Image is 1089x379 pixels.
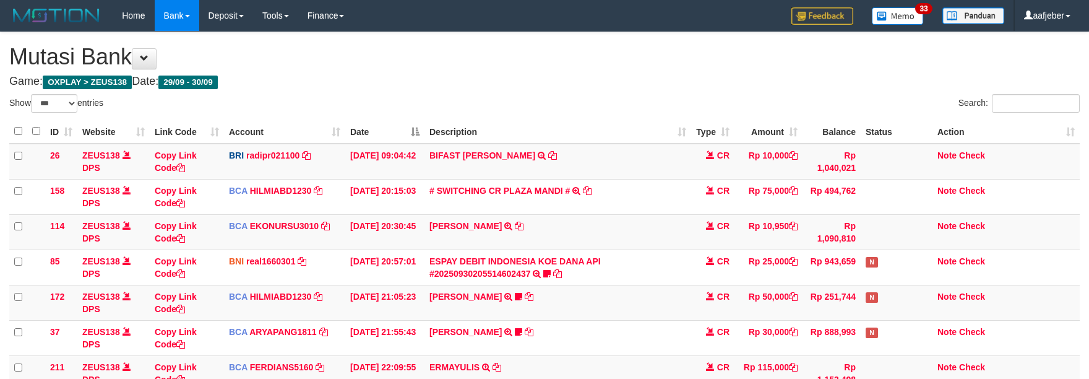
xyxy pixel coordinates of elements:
a: Copy # SWITCHING CR PLAZA MANDI # to clipboard [583,186,592,196]
td: Rp 25,000 [734,250,803,285]
th: Website: activate to sort column ascending [77,120,150,144]
span: BCA [229,186,247,196]
a: Copy Rp 30,000 to clipboard [789,327,798,337]
a: [PERSON_NAME] [429,292,502,302]
th: Amount: activate to sort column ascending [734,120,803,144]
th: ID: activate to sort column ascending [45,120,77,144]
a: Copy Rp 10,000 to clipboard [789,150,798,160]
a: Copy MILA SANTIKA to clipboard [525,327,533,337]
td: Rp 494,762 [803,179,861,214]
a: Copy FERDIANS5160 to clipboard [316,362,324,372]
a: Copy Rp 50,000 to clipboard [789,292,798,302]
a: Copy real1660301 to clipboard [298,256,306,266]
a: Copy ERMAYULIS to clipboard [493,362,501,372]
th: Balance [803,120,861,144]
a: Copy HILMIABD1230 to clipboard [314,186,322,196]
img: panduan.png [942,7,1004,24]
span: 114 [50,221,64,231]
a: Note [937,292,957,302]
span: BCA [229,221,247,231]
a: Note [937,362,957,372]
td: Rp 50,000 [734,285,803,320]
th: Date: activate to sort column descending [345,120,424,144]
a: Check [959,362,985,372]
a: Check [959,327,985,337]
td: [DATE] 09:04:42 [345,144,424,180]
a: BIFAST [PERSON_NAME] [429,150,535,160]
span: CR [717,186,730,196]
td: Rp 10,000 [734,144,803,180]
a: ZEUS138 [82,256,120,266]
span: 158 [50,186,64,196]
a: Copy HILMIABD1230 to clipboard [314,292,322,302]
a: Copy Link Code [155,186,197,208]
th: Description: activate to sort column ascending [424,120,691,144]
span: CR [717,150,730,160]
a: Copy DIDI MULYADI to clipboard [525,292,533,302]
td: Rp 1,090,810 [803,214,861,250]
td: [DATE] 20:57:01 [345,250,424,285]
span: 29/09 - 30/09 [158,76,218,89]
a: [PERSON_NAME] [429,221,502,231]
a: FERDIANS5160 [250,362,314,372]
span: CR [717,221,730,231]
th: Status [861,120,932,144]
a: Copy radipr021100 to clipboard [302,150,311,160]
a: Check [959,256,985,266]
span: 85 [50,256,60,266]
a: HILMIABD1230 [250,186,312,196]
span: BCA [229,327,247,337]
select: Showentries [31,94,77,113]
a: Check [959,221,985,231]
span: Has Note [866,328,878,338]
span: BRI [229,150,244,160]
a: ZEUS138 [82,327,120,337]
a: Note [937,327,957,337]
a: Copy EKONURSU3010 to clipboard [321,221,330,231]
span: 37 [50,327,60,337]
span: 26 [50,150,60,160]
span: 33 [915,3,932,14]
td: Rp 888,993 [803,320,861,355]
a: ZEUS138 [82,186,120,196]
h4: Game: Date: [9,76,1080,88]
a: ZEUS138 [82,150,120,160]
a: Copy Link Code [155,150,197,173]
h1: Mutasi Bank [9,45,1080,69]
img: MOTION_logo.png [9,6,103,25]
a: Copy Link Code [155,292,197,314]
td: DPS [77,285,150,320]
a: Note [937,221,957,231]
a: Copy Rp 115,000 to clipboard [789,362,798,372]
a: EKONURSU3010 [250,221,319,231]
a: Copy BIFAST ERIKA S PAUN to clipboard [548,150,557,160]
td: Rp 1,040,021 [803,144,861,180]
a: # SWITCHING CR PLAZA MANDI # [429,186,570,196]
label: Show entries [9,94,103,113]
a: radipr021100 [246,150,299,160]
a: Copy AHMAD AGUSTI to clipboard [515,221,523,231]
a: Note [937,256,957,266]
td: Rp 251,744 [803,285,861,320]
a: HILMIABD1230 [250,292,312,302]
td: Rp 30,000 [734,320,803,355]
a: Copy Rp 10,950 to clipboard [789,221,798,231]
span: OXPLAY > ZEUS138 [43,76,132,89]
a: Check [959,186,985,196]
a: Copy Rp 75,000 to clipboard [789,186,798,196]
td: DPS [77,214,150,250]
a: Copy ESPAY DEBIT INDONESIA KOE DANA API #20250930205514602437 to clipboard [553,269,562,279]
a: [PERSON_NAME] [429,327,502,337]
a: Copy Rp 25,000 to clipboard [789,256,798,266]
th: Action: activate to sort column ascending [932,120,1080,144]
a: Check [959,150,985,160]
a: ERMAYULIS [429,362,480,372]
td: [DATE] 21:05:23 [345,285,424,320]
span: 172 [50,292,64,302]
a: real1660301 [246,256,295,266]
input: Search: [992,94,1080,113]
a: ESPAY DEBIT INDONESIA KOE DANA API #20250930205514602437 [429,256,601,279]
a: Note [937,186,957,196]
td: DPS [77,320,150,355]
th: Account: activate to sort column ascending [224,120,345,144]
